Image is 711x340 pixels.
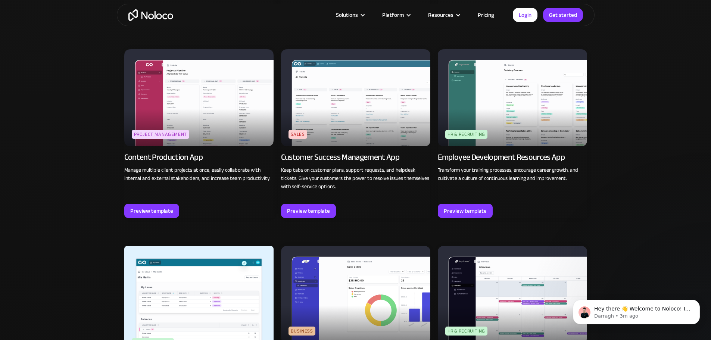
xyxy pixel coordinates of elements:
iframe: Intercom notifications message [562,284,711,336]
div: Platform [382,10,404,20]
div: Solutions [336,10,358,20]
div: Employee Development Resources App [438,152,565,162]
div: Platform [373,10,419,20]
div: Business [289,327,315,336]
a: Login [513,8,537,22]
p: Manage multiple client projects at once, easily collaborate with internal and external stakeholde... [124,166,274,183]
div: Content Production App [124,152,203,162]
div: Customer Success Management App [281,152,400,162]
a: Project ManagementContent Production AppManage multiple client projects at once, easily collabora... [124,49,274,218]
a: Pricing [468,10,503,20]
div: Resources [419,10,468,20]
div: Solutions [327,10,373,20]
div: Preview template [130,206,173,216]
div: Project Management [132,130,190,139]
div: HR & Recruiting [445,327,488,336]
p: Keep tabs on customer plans, support requests, and helpdesk tickets. Give your customers the powe... [281,166,430,191]
div: Preview template [287,206,330,216]
div: Sales [289,130,307,139]
a: Get started [543,8,583,22]
div: HR & Recruiting [445,130,488,139]
a: home [128,9,173,21]
a: SalesCustomer Success Management AppKeep tabs on customer plans, support requests, and helpdesk t... [281,49,430,218]
div: Resources [428,10,453,20]
p: Transform your training processes, encourage career growth, and cultivate a culture of continuous... [438,166,587,183]
div: Preview template [444,206,487,216]
a: HR & RecruitingEmployee Development Resources AppTransform your training processes, encourage car... [438,49,587,218]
